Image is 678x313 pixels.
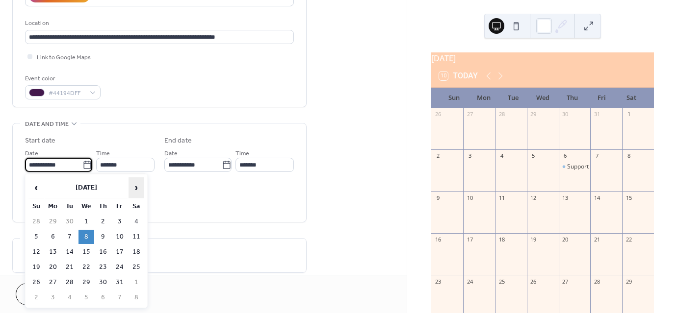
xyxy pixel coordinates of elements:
div: Sun [439,88,469,108]
div: 28 [498,111,505,118]
td: 17 [112,245,128,259]
div: 19 [530,236,537,243]
div: 29 [625,278,632,285]
div: 25 [498,278,505,285]
td: 2 [28,290,44,305]
td: 20 [45,260,61,274]
button: 10Today [436,69,481,83]
th: Mo [45,199,61,214]
td: 15 [78,245,94,259]
div: 3 [466,152,473,160]
div: 23 [434,278,442,285]
span: Date [164,148,178,159]
div: Wed [528,88,557,108]
div: [DATE] [431,52,654,64]
div: 15 [625,194,632,201]
td: 25 [129,260,144,274]
div: Event color [25,73,99,84]
div: 24 [466,278,473,285]
div: 27 [466,111,473,118]
span: #44194DFF [49,88,85,98]
div: 27 [562,278,569,285]
th: Su [28,199,44,214]
th: We [78,199,94,214]
div: 14 [593,194,600,201]
th: [DATE] [45,177,128,198]
td: 27 [45,275,61,289]
td: 28 [62,275,78,289]
span: Date [25,148,38,159]
td: 5 [78,290,94,305]
div: Start date [25,136,55,146]
td: 13 [45,245,61,259]
td: 3 [112,215,128,229]
div: 11 [498,194,505,201]
div: 26 [434,111,442,118]
div: 5 [530,152,537,160]
div: Support for Families [567,163,622,171]
th: Sa [129,199,144,214]
div: End date [164,136,192,146]
td: 22 [78,260,94,274]
td: 16 [95,245,111,259]
span: Link to Google Maps [37,52,91,63]
div: Mon [469,88,498,108]
div: 7 [593,152,600,160]
th: Tu [62,199,78,214]
td: 10 [112,230,128,244]
div: 21 [593,236,600,243]
td: 29 [78,275,94,289]
td: 1 [78,215,94,229]
td: 19 [28,260,44,274]
div: Sat [617,88,646,108]
div: Thu [557,88,587,108]
td: 12 [28,245,44,259]
div: 22 [625,236,632,243]
td: 8 [129,290,144,305]
div: Support for Families [559,163,591,171]
td: 4 [62,290,78,305]
td: 28 [28,215,44,229]
td: 14 [62,245,78,259]
td: 30 [62,215,78,229]
td: 29 [45,215,61,229]
td: 9 [95,230,111,244]
div: Tue [498,88,528,108]
td: 5 [28,230,44,244]
span: ‹ [29,178,44,197]
td: 3 [45,290,61,305]
div: 31 [593,111,600,118]
td: 2 [95,215,111,229]
td: 4 [129,215,144,229]
td: 31 [112,275,128,289]
div: 9 [434,194,442,201]
td: 26 [28,275,44,289]
div: 1 [625,111,632,118]
td: 11 [129,230,144,244]
td: 21 [62,260,78,274]
th: Th [95,199,111,214]
td: 6 [45,230,61,244]
td: 7 [112,290,128,305]
div: 20 [562,236,569,243]
button: Cancel [16,283,76,305]
div: 12 [530,194,537,201]
div: 16 [434,236,442,243]
div: 6 [562,152,569,160]
td: 7 [62,230,78,244]
div: 10 [466,194,473,201]
td: 18 [129,245,144,259]
td: 1 [129,275,144,289]
td: 30 [95,275,111,289]
td: 6 [95,290,111,305]
div: 13 [562,194,569,201]
div: 17 [466,236,473,243]
span: Time [96,148,110,159]
div: 8 [625,152,632,160]
div: 18 [498,236,505,243]
div: 29 [530,111,537,118]
div: 30 [562,111,569,118]
span: Time [235,148,249,159]
div: 26 [530,278,537,285]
